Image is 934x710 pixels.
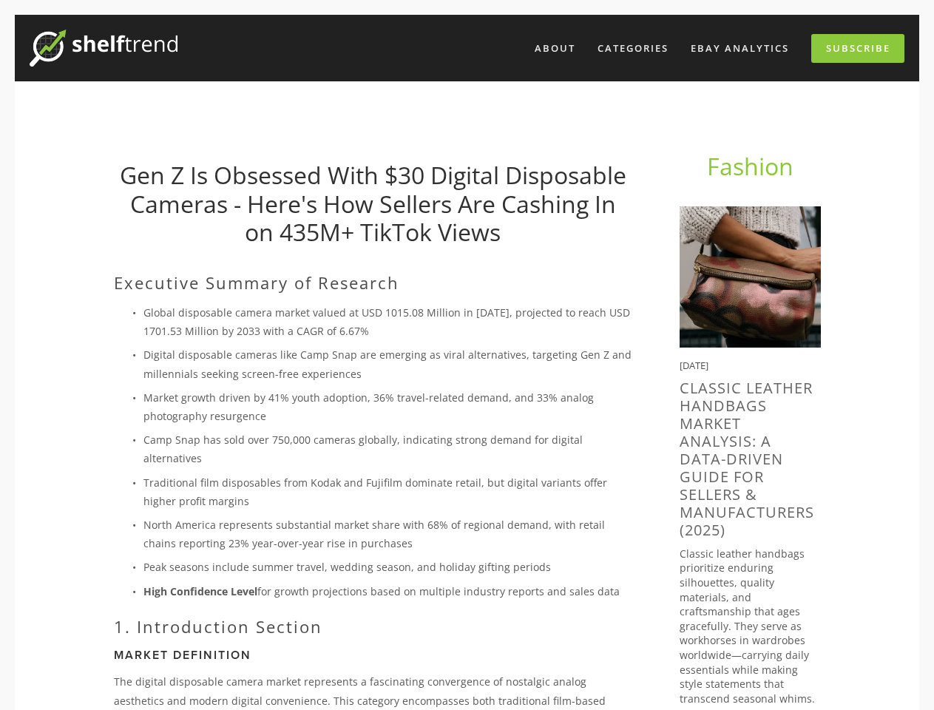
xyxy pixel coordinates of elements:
img: ShelfTrend [30,30,177,67]
a: Fashion [707,150,793,182]
strong: High Confidence Level [143,584,257,598]
p: Global disposable camera market valued at USD 1015.08 Million in [DATE], projected to reach USD 1... [143,303,632,340]
a: Subscribe [811,34,904,63]
img: Classic Leather Handbags Market Analysis: A Data-Driven Guide for Sellers &amp; Manufacturers (2025) [680,206,821,348]
time: [DATE] [680,359,708,372]
p: Traditional film disposables from Kodak and Fujifilm dominate retail, but digital variants offer ... [143,473,632,510]
p: for growth projections based on multiple industry reports and sales data [143,582,632,601]
a: eBay Analytics [681,36,799,61]
p: Camp Snap has sold over 750,000 cameras globally, indicating strong demand for digital alternatives [143,430,632,467]
p: Classic leather handbags prioritize enduring silhouettes, quality materials, and craftsmanship th... [680,547,821,706]
h2: 1. Introduction Section [114,617,632,636]
a: Gen Z Is Obsessed With $30 Digital Disposable Cameras - Here's How Sellers Are Cashing In on 435M... [120,159,626,248]
p: Digital disposable cameras like Camp Snap are emerging as viral alternatives, targeting Gen Z and... [143,345,632,382]
p: North America represents substantial market share with 68% of regional demand, with retail chains... [143,515,632,552]
p: Peak seasons include summer travel, wedding season, and holiday gifting periods [143,558,632,576]
a: About [525,36,585,61]
p: Market growth driven by 41% youth adoption, 36% travel-related demand, and 33% analog photography... [143,388,632,425]
a: Classic Leather Handbags Market Analysis: A Data-Driven Guide for Sellers & Manufacturers (2025) [680,378,814,540]
h2: Executive Summary of Research [114,273,632,292]
h3: Market Definition [114,648,632,662]
div: Categories [588,36,678,61]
